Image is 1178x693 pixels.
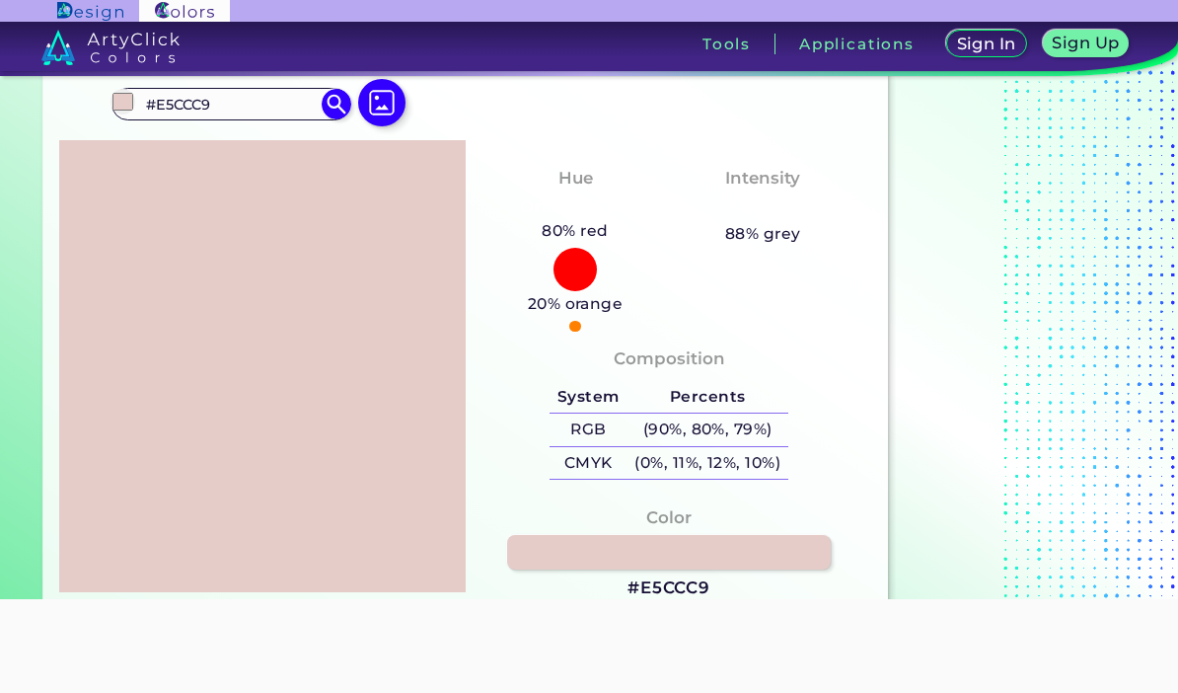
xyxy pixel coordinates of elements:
h5: 20% orange [520,291,630,317]
h4: Intensity [725,164,800,192]
h5: RGB [550,414,626,446]
iframe: Advertisement [230,599,948,688]
h5: (90%, 80%, 79%) [627,414,788,446]
h5: 80% red [535,218,617,244]
img: icon search [322,89,351,118]
h5: 88% grey [725,221,801,247]
h3: Applications [799,37,915,51]
a: Sign In [950,32,1022,56]
input: type color.. [139,91,323,117]
h5: Percents [627,381,788,414]
h5: Sign Up [1056,36,1117,50]
h5: (0%, 11%, 12%, 10%) [627,447,788,480]
a: Sign Up [1047,32,1125,56]
h3: Tools [702,37,751,51]
h5: CMYK [550,447,626,480]
img: icon picture [358,79,405,126]
h4: Hue [558,164,593,192]
img: logo_artyclick_colors_white.svg [41,30,181,65]
h5: System [550,381,626,414]
h3: Pale [735,195,791,219]
h5: Sign In [960,37,1013,51]
h3: #E5CCC9 [627,577,710,600]
h4: Composition [614,345,725,373]
img: ArtyClick Design logo [57,2,123,21]
h4: Color [646,503,692,532]
h3: Orangy Red [512,195,638,219]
